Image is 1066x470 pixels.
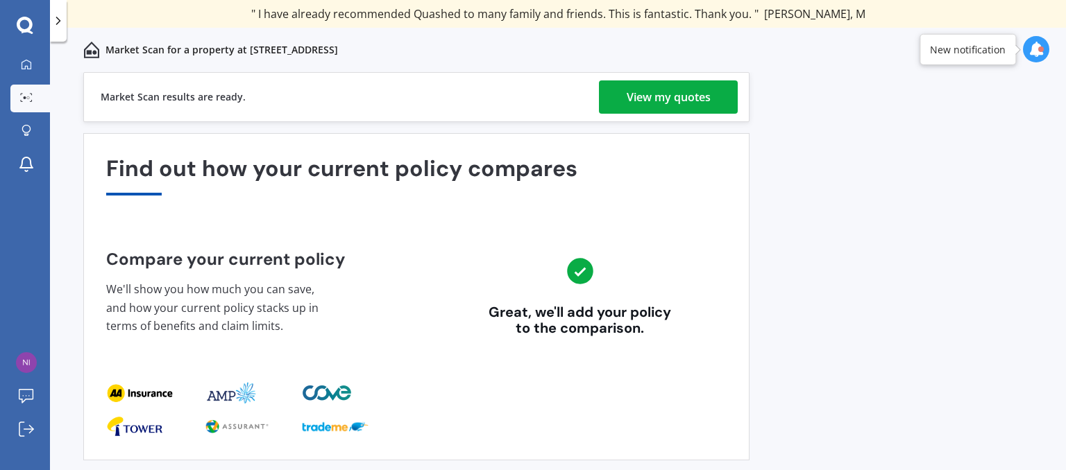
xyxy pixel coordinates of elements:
a: View my quotes [599,80,738,114]
img: provider_logo_0 [106,415,163,437]
div: " Great stuff team! first time using it, and it was very clear and concise. " [325,7,791,21]
div: Great, we'll add your policy to the comparison. [489,304,672,336]
div: View my quotes [627,80,711,114]
h4: Compare your current policy [106,250,400,269]
p: Market Scan for a property at [STREET_ADDRESS] [105,43,338,57]
img: provider_logo_1 [204,415,271,437]
img: provider_logo_2 [302,415,369,437]
img: c4a33d4e4b41c6b59b3b6b9f93e80200 [16,352,37,373]
img: provider_logo_0 [106,382,173,404]
img: provider_logo_2 [302,382,355,404]
div: Market Scan results are ready. [101,73,246,121]
p: We'll show you how much you can save, and how your current policy stacks up in terms of benefits ... [106,280,328,336]
span: [PERSON_NAME] [705,6,791,21]
img: home-and-contents.b802091223b8502ef2dd.svg [83,42,100,58]
img: provider_logo_1 [204,382,257,404]
div: Find out how your current policy compares [106,156,727,195]
div: New notification [930,42,1006,56]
